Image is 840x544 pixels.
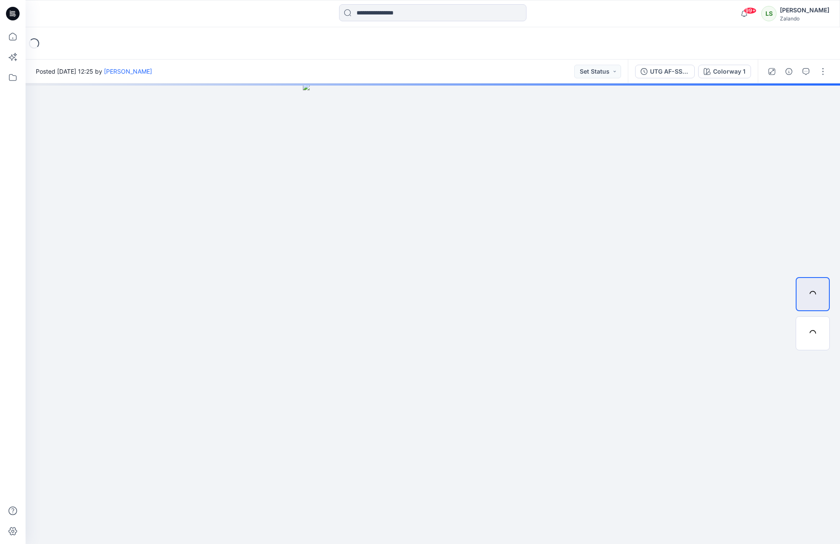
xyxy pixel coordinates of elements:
div: UTG AF-SS26-C641-CK [650,67,689,76]
button: Details [782,65,796,78]
span: Posted [DATE] 12:25 by [36,67,152,76]
div: LS [761,6,777,21]
div: [PERSON_NAME] [780,5,829,15]
span: 99+ [744,7,757,14]
div: Colorway 1 [713,67,745,76]
div: Zalando [780,15,829,22]
button: Colorway 1 [698,65,751,78]
a: [PERSON_NAME] [104,68,152,75]
img: eyJhbGciOiJIUzI1NiIsImtpZCI6IjAiLCJzbHQiOiJzZXMiLCJ0eXAiOiJKV1QifQ.eyJkYXRhIjp7InR5cGUiOiJzdG9yYW... [303,83,563,544]
button: UTG AF-SS26-C641-CK [635,65,695,78]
